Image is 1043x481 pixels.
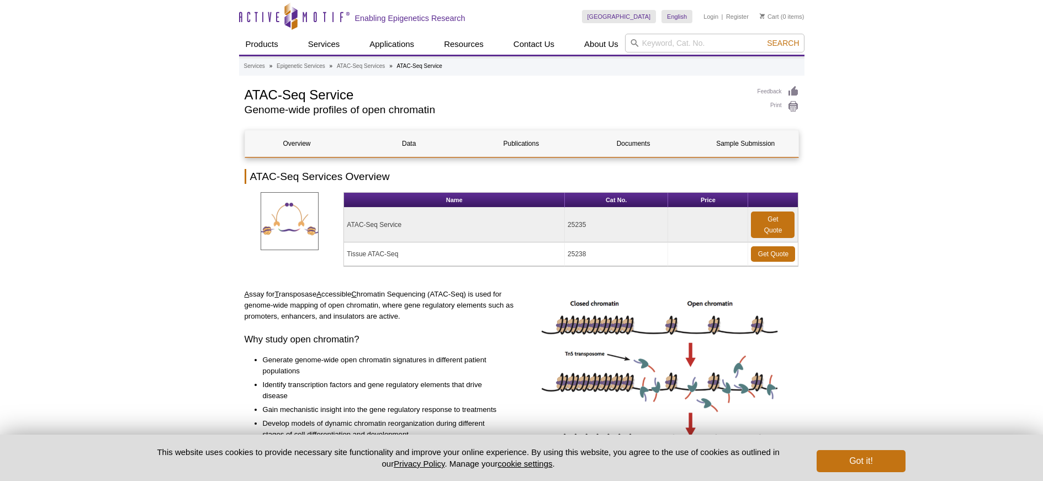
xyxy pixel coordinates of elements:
li: | [722,10,723,23]
a: [GEOGRAPHIC_DATA] [582,10,656,23]
a: Cart [760,13,779,20]
a: Get Quote [751,212,795,238]
a: Privacy Policy [394,459,444,468]
td: Tissue ATAC-Seq [344,242,565,266]
a: Sample Submission [693,130,797,157]
a: Documents [581,130,685,157]
h1: ATAC-Seq Service [245,86,746,102]
a: Services [244,61,265,71]
li: » [269,63,273,69]
img: ATAC-SeqServices [261,192,319,250]
a: Login [703,13,718,20]
th: Cat No. [565,193,668,208]
button: Got it! [817,450,905,472]
button: Search [764,38,802,48]
a: Services [301,34,347,55]
img: Your Cart [760,13,765,19]
a: Applications [363,34,421,55]
p: ssay for ransposase ccessible hromatin Sequencing (ATAC-Seq) is used for genome-wide mapping of o... [245,289,518,322]
a: Register [726,13,749,20]
span: Search [767,39,799,47]
a: Products [239,34,285,55]
h3: Why study open chromatin? [245,333,518,346]
li: Gain mechanistic insight into the gene regulatory response to treatments [263,404,507,415]
a: Data [357,130,461,157]
a: English [661,10,692,23]
li: (0 items) [760,10,804,23]
u: T [274,290,279,298]
a: Epigenetic Services [277,61,325,71]
th: Name [344,193,565,208]
li: » [330,63,333,69]
a: ATAC-Seq Services [337,61,385,71]
p: This website uses cookies to provide necessary site functionality and improve your online experie... [138,446,799,469]
a: Feedback [758,86,799,98]
li: Develop models of dynamic chromatin reorganization during different stages of cell differentiatio... [263,418,507,440]
li: Identify transcription factors and gene regulatory elements that drive disease [263,379,507,401]
td: 25235 [565,208,668,242]
a: Contact Us [507,34,561,55]
a: Overview [245,130,349,157]
li: » [389,63,393,69]
a: Publications [469,130,573,157]
u: A [245,290,250,298]
a: Print [758,101,799,113]
a: About Us [578,34,625,55]
li: ATAC-Seq Service [397,63,442,69]
th: Price [668,193,748,208]
a: Resources [437,34,490,55]
h2: Enabling Epigenetics Research [355,13,465,23]
input: Keyword, Cat. No. [625,34,804,52]
a: Get Quote [751,246,795,262]
td: 25238 [565,242,668,266]
h2: ATAC-Seq Services Overview [245,169,799,184]
u: A [316,290,321,298]
h2: Genome-wide profiles of open chromatin [245,105,746,115]
td: ATAC-Seq Service [344,208,565,242]
u: C [351,290,357,298]
li: Generate genome-wide open chromatin signatures in different patient populations [263,355,507,377]
button: cookie settings [497,459,552,468]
